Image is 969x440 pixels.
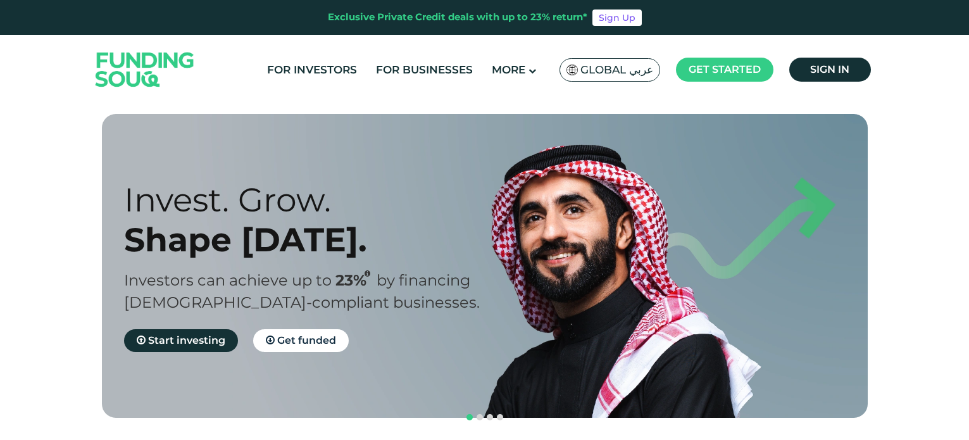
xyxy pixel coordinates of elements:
button: navigation [475,412,485,422]
div: Shape [DATE]. [124,220,507,260]
span: Start investing [148,334,225,346]
a: Start investing [124,329,238,352]
button: navigation [465,412,475,422]
a: For Businesses [373,60,476,80]
a: Get funded [253,329,349,352]
span: Global عربي [580,63,653,77]
span: Sign in [810,63,849,75]
img: SA Flag [566,65,578,75]
i: 23% IRR (expected) ~ 15% Net yield (expected) [365,270,370,277]
div: Exclusive Private Credit deals with up to 23% return* [328,10,587,25]
button: navigation [485,412,495,422]
span: Investors can achieve up to [124,271,332,289]
a: Sign Up [592,9,642,26]
div: Invest. Grow. [124,180,507,220]
a: For Investors [264,60,360,80]
span: Get started [689,63,761,75]
button: navigation [495,412,505,422]
span: Get funded [277,334,336,346]
span: More [492,63,525,76]
span: 23% [335,271,377,289]
a: Sign in [789,58,871,82]
img: Logo [83,37,207,101]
